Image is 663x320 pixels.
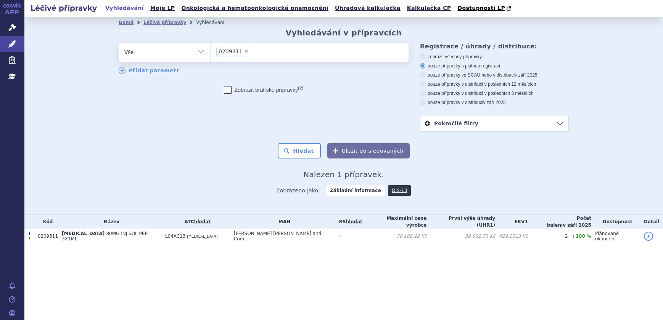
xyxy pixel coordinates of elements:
[286,28,402,37] h2: Vyhledávání v přípravcích
[495,229,528,244] td: 429,2313 Kč
[420,72,569,78] label: pouze přípravky ve SCAU nebo v distribuci
[420,63,569,69] label: pouze přípravky s platnou registrací
[455,3,515,14] a: Dostupnosti LP
[253,46,257,56] input: 0209311
[327,143,410,158] button: Uložit do sledovaných
[187,234,217,238] span: [MEDICAL_DATA]
[457,5,505,11] span: Dostupnosti LP
[335,229,362,244] td: -
[420,43,569,50] h3: Registrace / úhrady / distribuce:
[563,222,591,228] span: v září 2025
[230,215,335,229] th: MAH
[483,100,505,105] span: v září 2025
[119,20,134,25] a: Domů
[103,3,146,13] a: Vyhledávání
[420,115,568,131] a: Pokročilé filtry
[303,170,384,179] span: Nalezen 1 přípravek.
[427,215,496,229] th: První výše úhrady (UHR1)
[640,215,663,229] th: Detail
[161,215,230,229] th: ATC
[333,3,403,13] a: Úhradová kalkulačka
[528,215,591,229] th: Počet balení
[591,229,640,244] td: Plánované ukončení
[230,229,335,244] td: [PERSON_NAME] [PERSON_NAME] and Com...
[196,17,234,28] li: Vyhledávání
[278,143,321,158] button: Hledat
[194,219,211,224] a: hledat
[346,219,362,224] a: vyhledávání neobsahuje žádnou platnou referenční skupinu
[427,229,496,244] td: 39 862,73 Kč
[148,3,177,13] a: Moje LP
[276,185,320,196] span: Zobrazeno jako:
[405,3,454,13] a: Kalkulačka CP
[495,215,528,229] th: EKV1
[388,185,411,196] a: DIS-13
[420,81,569,87] label: pouze přípravky v distribuci v posledních 12 měsících
[219,49,242,54] span: 0209311
[362,229,427,244] td: 79 188,92 Kč
[143,20,186,25] a: Léčivé přípravky
[58,215,161,229] th: Název
[515,72,537,78] span: v září 2025
[420,99,569,106] label: pouze přípravky v distribuci
[420,54,569,60] label: zobrazit všechny přípravky
[62,231,148,242] span: 80MG INJ SOL PEP 3X1ML
[335,215,362,229] th: RS
[119,67,179,74] a: Přidat parametr
[244,49,249,53] span: ×
[591,215,640,229] th: Dostupnost
[34,229,58,244] td: 0209311
[326,185,385,196] strong: Základní informace
[644,232,653,241] a: detail
[572,233,591,239] span: +100 %
[224,86,304,94] label: Zobrazit bratrské přípravky
[346,219,362,224] del: hledat
[298,86,303,91] abbr: (?)
[362,215,427,229] th: Maximální cena výrobce
[28,236,30,242] span: Tento přípravek má více úhrad.
[420,90,569,96] label: pouze přípravky v distribuci v posledních 3 měsících
[34,215,58,229] th: Kód
[28,231,30,236] span: Poslední data tohoto produktu jsou ze SCAU platného k 01.03.2024.
[165,234,186,239] span: L04AC13
[179,3,331,13] a: Onkologická a hematoonkologická onemocnění
[24,3,103,13] h2: Léčivé přípravky
[528,229,568,244] td: 2
[62,231,105,236] span: [MEDICAL_DATA]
